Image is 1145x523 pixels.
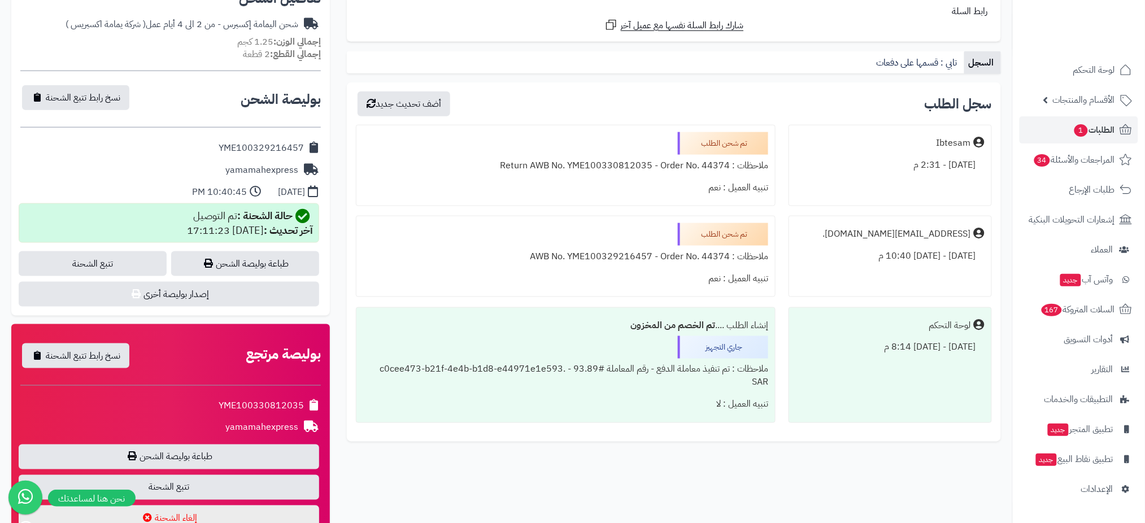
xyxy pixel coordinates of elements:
[937,137,971,150] div: Ibtesam
[1042,304,1062,316] span: 167
[1059,272,1113,287] span: وآتس آب
[1064,332,1113,347] span: أدوات التسويق
[363,155,768,177] div: ملاحظات : Return AWB No. YME100330812035 - Order No. 44374
[358,91,450,116] button: أضف تحديث جديد
[1020,206,1138,233] a: إشعارات التحويلات البنكية
[1020,296,1138,323] a: السلات المتروكة167
[270,47,321,61] strong: إجمالي القطع:
[19,282,319,307] button: إصدار بوليصة أخرى
[246,347,321,361] h2: بوليصة مرتجع
[1020,116,1138,143] a: الطلبات1
[22,85,129,110] button: نسخ رابط تتبع الشحنة
[1036,454,1057,466] span: جديد
[171,251,319,276] a: طباعة بوليصة الشحن
[22,343,129,368] button: نسخ رابط تتبع الشحنة
[1020,146,1138,173] a: المراجعات والأسئلة34
[219,142,304,155] div: YME100329216457
[621,19,744,32] span: شارك رابط السلة نفسها مع عميل آخر
[796,245,985,267] div: [DATE] - [DATE] 10:40 م
[19,444,319,469] a: طباعة بوليصة الشحن
[46,91,120,104] span: نسخ رابط تتبع الشحنة
[1020,386,1138,413] a: التطبيقات والخدمات
[1069,182,1115,198] span: طلبات الإرجاع
[1091,242,1113,258] span: العملاء
[66,18,298,31] div: شحن اليمامة إكسبرس - من 2 الى 4 أيام عمل
[363,268,768,290] div: تنبيه العميل : نعم
[823,228,971,241] div: [EMAIL_ADDRESS][DOMAIN_NAME].
[66,18,146,31] span: ( شركة يمامة اكسبريس )
[630,319,715,332] b: تم الخصم من المخزون
[278,186,305,199] div: [DATE]
[604,18,744,32] a: شارك رابط السلة نفسها مع عميل آخر
[219,400,304,413] div: YME100330812035
[19,251,167,276] a: تتبع الشحنة
[264,223,313,238] strong: آخر تحديث :
[1020,356,1138,383] a: التقارير
[363,359,768,394] div: ملاحظات : تم تنفيذ معاملة الدفع - رقم المعاملة #c0cee473-b21f-4e4b-b1d8-e44971e1e593. - 93.89 SAR
[1048,424,1069,436] span: جديد
[1020,326,1138,353] a: أدوات التسويق
[925,97,992,111] h3: سجل الطلب
[243,47,321,61] small: 2 قطعة
[1060,274,1081,286] span: جديد
[796,154,985,176] div: [DATE] - 2:31 م
[1029,212,1115,228] span: إشعارات التحويلات البنكية
[1020,176,1138,203] a: طلبات الإرجاع
[796,336,985,358] div: [DATE] - [DATE] 8:14 م
[363,394,768,416] div: تنبيه العميل : لا
[1020,266,1138,293] a: وآتس آبجديد
[678,132,768,155] div: تم شحن الطلب
[1035,451,1113,467] span: تطبيق نقاط البيع
[187,208,313,238] div: تم التوصيل [DATE] 17:11:23
[237,208,293,223] strong: حالة الشحنة :
[363,177,768,199] div: تنبيه العميل : نعم
[1073,122,1115,138] span: الطلبات
[1020,416,1138,443] a: تطبيق المتجرجديد
[1020,236,1138,263] a: العملاء
[1044,391,1113,407] span: التطبيقات والخدمات
[241,93,321,106] h2: بوليصة الشحن
[19,475,319,500] a: تتبع الشحنة
[1092,361,1113,377] span: التقارير
[1020,476,1138,503] a: الإعدادات
[1053,92,1115,108] span: الأقسام والمنتجات
[363,315,768,337] div: إنشاء الطلب ....
[678,336,768,359] div: جاري التجهيز
[351,5,996,18] div: رابط السلة
[237,35,321,49] small: 1.25 كجم
[1020,446,1138,473] a: تطبيق نقاط البيعجديد
[1074,124,1088,137] span: 1
[273,35,321,49] strong: إجمالي الوزن:
[1033,152,1115,168] span: المراجعات والأسئلة
[1081,481,1113,497] span: الإعدادات
[1040,302,1115,317] span: السلات المتروكة
[225,164,298,177] div: yamamahexpress
[872,51,964,74] a: تابي : قسمها على دفعات
[225,421,298,434] div: yamamahexpress
[1034,154,1050,167] span: 34
[1047,421,1113,437] span: تطبيق المتجر
[1020,56,1138,84] a: لوحة التحكم
[363,246,768,268] div: ملاحظات : AWB No. YME100329216457 - Order No. 44374
[192,186,247,199] div: 10:40:45 PM
[1073,62,1115,78] span: لوحة التحكم
[678,223,768,246] div: تم شحن الطلب
[929,319,971,332] div: لوحة التحكم
[964,51,1001,74] a: السجل
[46,349,120,363] span: نسخ رابط تتبع الشحنة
